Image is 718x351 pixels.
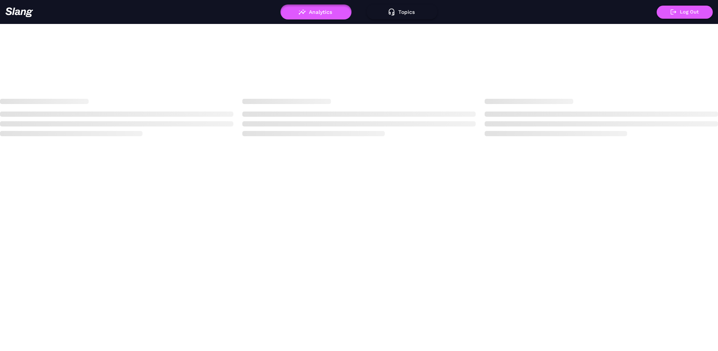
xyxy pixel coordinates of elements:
[657,6,713,19] button: Log Out
[5,7,33,17] img: 623511267c55cb56e2f2a487_logo2.png
[280,9,352,14] a: Analytics
[366,4,438,19] button: Topics
[280,4,352,19] button: Analytics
